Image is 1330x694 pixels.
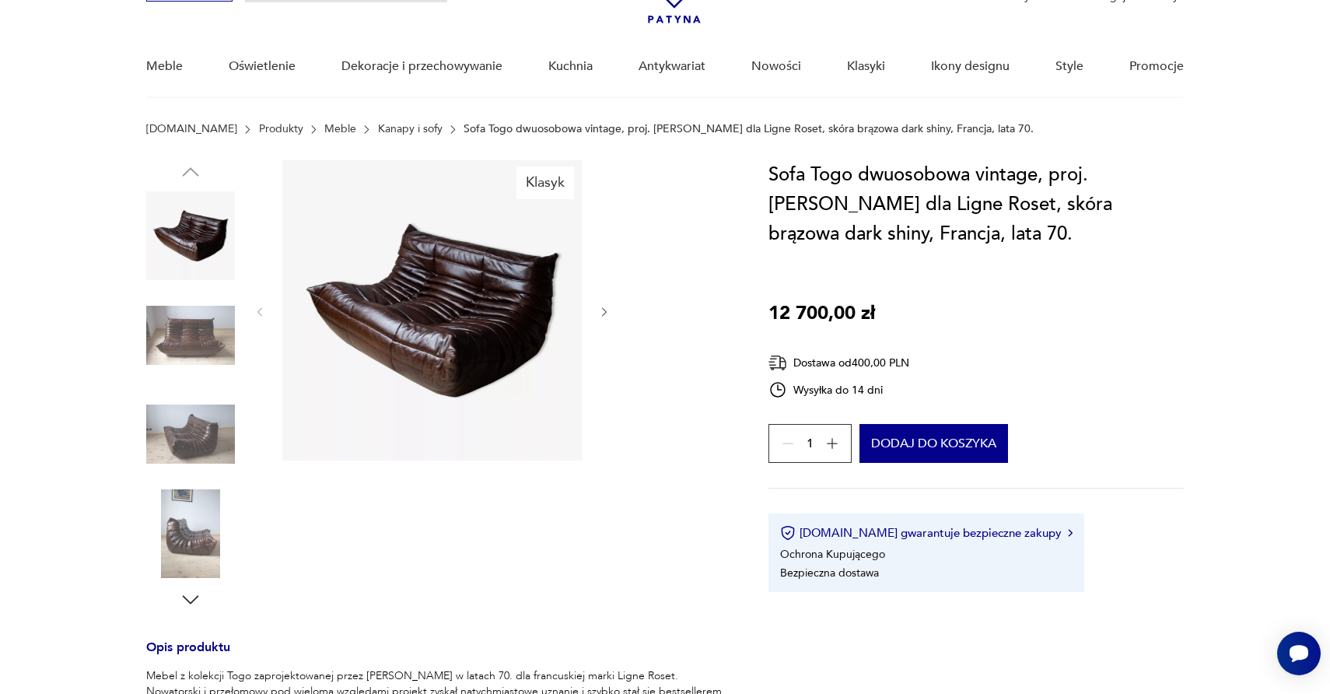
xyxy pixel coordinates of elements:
[229,37,296,96] a: Oświetlenie
[341,37,502,96] a: Dekoracje i przechowywanie
[780,566,879,580] li: Bezpieczna dostawa
[324,123,356,135] a: Meble
[146,123,237,135] a: [DOMAIN_NAME]
[931,37,1010,96] a: Ikony designu
[768,380,909,399] div: Wysyłka do 14 dni
[146,291,235,380] img: Zdjęcie produktu Sofa Togo dwuosobowa vintage, proj. M. Ducaroy dla Ligne Roset, skóra brązowa da...
[780,547,885,562] li: Ochrona Kupującego
[146,191,235,280] img: Zdjęcie produktu Sofa Togo dwuosobowa vintage, proj. M. Ducaroy dla Ligne Roset, skóra brązowa da...
[146,643,731,668] h3: Opis produktu
[639,37,705,96] a: Antykwariat
[768,353,909,373] div: Dostawa od 400,00 PLN
[780,525,796,541] img: Ikona certyfikatu
[548,37,593,96] a: Kuchnia
[847,37,885,96] a: Klasyki
[464,123,1034,135] p: Sofa Togo dwuosobowa vintage, proj. [PERSON_NAME] dla Ligne Roset, skóra brązowa dark shiny, Fran...
[516,166,574,199] div: Klasyk
[1055,37,1083,96] a: Style
[1277,632,1321,675] iframe: Smartsupp widget button
[859,424,1008,463] button: Dodaj do koszyka
[768,353,787,373] img: Ikona dostawy
[146,489,235,578] img: Zdjęcie produktu Sofa Togo dwuosobowa vintage, proj. M. Ducaroy dla Ligne Roset, skóra brązowa da...
[751,37,801,96] a: Nowości
[768,160,1184,249] h1: Sofa Togo dwuosobowa vintage, proj. [PERSON_NAME] dla Ligne Roset, skóra brązowa dark shiny, Fran...
[146,37,183,96] a: Meble
[807,439,814,449] span: 1
[768,299,875,328] p: 12 700,00 zł
[1068,529,1073,537] img: Ikona strzałki w prawo
[780,525,1072,541] button: [DOMAIN_NAME] gwarantuje bezpieczne zakupy
[282,160,583,461] img: Zdjęcie produktu Sofa Togo dwuosobowa vintage, proj. M. Ducaroy dla Ligne Roset, skóra brązowa da...
[378,123,443,135] a: Kanapy i sofy
[259,123,303,135] a: Produkty
[146,390,235,478] img: Zdjęcie produktu Sofa Togo dwuosobowa vintage, proj. M. Ducaroy dla Ligne Roset, skóra brązowa da...
[1129,37,1184,96] a: Promocje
